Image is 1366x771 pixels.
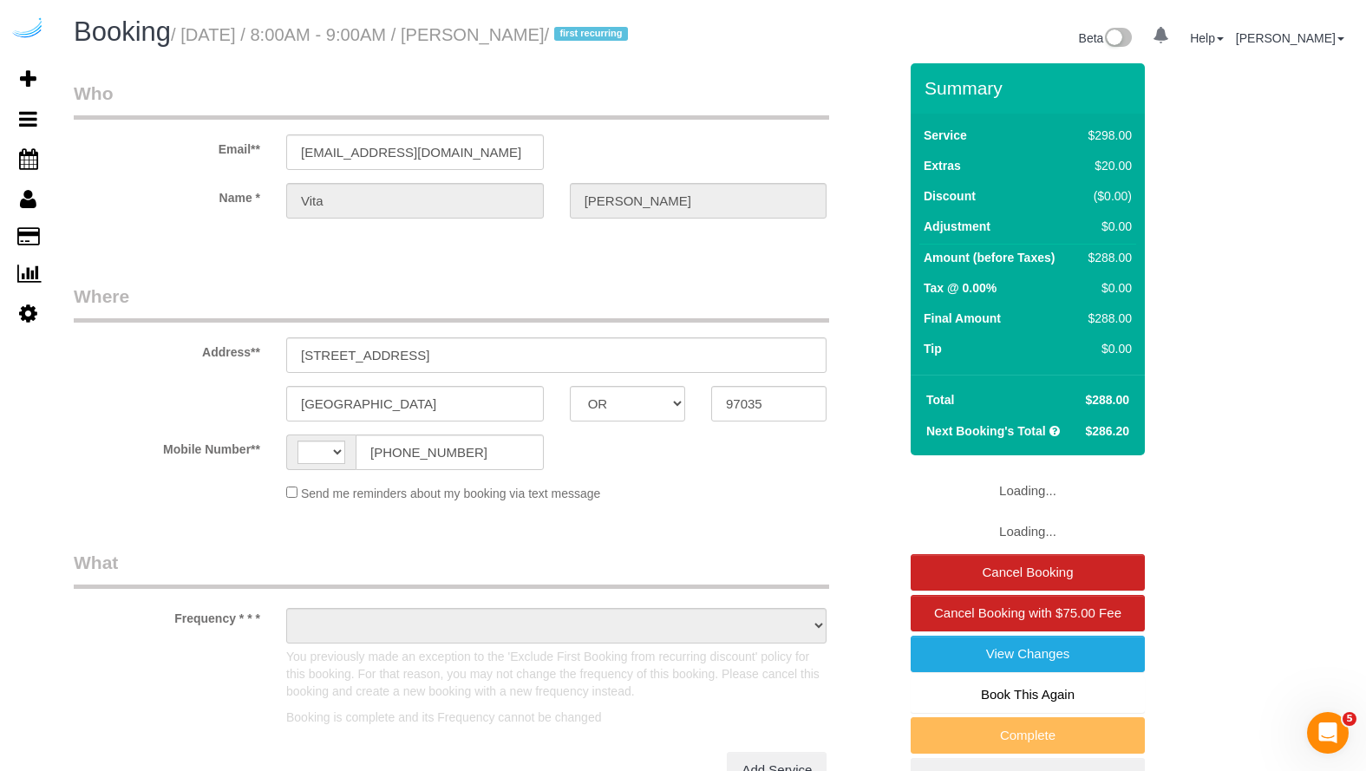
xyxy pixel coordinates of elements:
[924,218,990,235] label: Adjustment
[356,435,544,470] input: Mobile Number**
[924,279,997,297] label: Tax @ 0.00%
[74,81,829,120] legend: Who
[1190,31,1224,45] a: Help
[1307,712,1349,754] iframe: Intercom live chat
[934,605,1121,620] span: Cancel Booking with $75.00 Fee
[924,310,1001,327] label: Final Amount
[74,550,829,589] legend: What
[924,127,967,144] label: Service
[924,340,942,357] label: Tip
[301,487,601,500] span: Send me reminders about my booking via text message
[911,554,1145,591] a: Cancel Booking
[1082,310,1132,327] div: $288.00
[924,249,1055,266] label: Amount (before Taxes)
[1082,218,1132,235] div: $0.00
[1082,187,1132,205] div: ($0.00)
[286,648,827,700] p: You previously made an exception to the 'Exclude First Booking from recurring discount' policy fo...
[911,595,1145,631] a: Cancel Booking with $75.00 Fee
[1082,279,1132,297] div: $0.00
[1082,249,1132,266] div: $288.00
[61,604,273,627] label: Frequency * * *
[61,435,273,458] label: Mobile Number**
[926,424,1046,438] strong: Next Booking's Total
[1085,393,1129,407] span: $288.00
[171,25,633,44] small: / [DATE] / 8:00AM - 9:00AM / [PERSON_NAME]
[1085,424,1129,438] span: $286.20
[545,25,634,44] span: /
[911,636,1145,672] a: View Changes
[1082,157,1132,174] div: $20.00
[10,17,45,42] img: Automaid Logo
[570,183,827,219] input: Last Name**
[924,187,976,205] label: Discount
[74,16,171,47] span: Booking
[925,78,1136,98] h3: Summary
[711,386,827,421] input: Zip Code**
[1236,31,1344,45] a: [PERSON_NAME]
[926,393,954,407] strong: Total
[1082,340,1132,357] div: $0.00
[74,284,829,323] legend: Where
[924,157,961,174] label: Extras
[1079,31,1133,45] a: Beta
[1082,127,1132,144] div: $298.00
[286,183,544,219] input: First Name**
[1103,28,1132,50] img: New interface
[1343,712,1356,726] span: 5
[61,183,273,206] label: Name *
[554,27,628,41] span: first recurring
[286,709,827,726] p: Booking is complete and its Frequency cannot be changed
[911,676,1145,713] a: Book This Again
